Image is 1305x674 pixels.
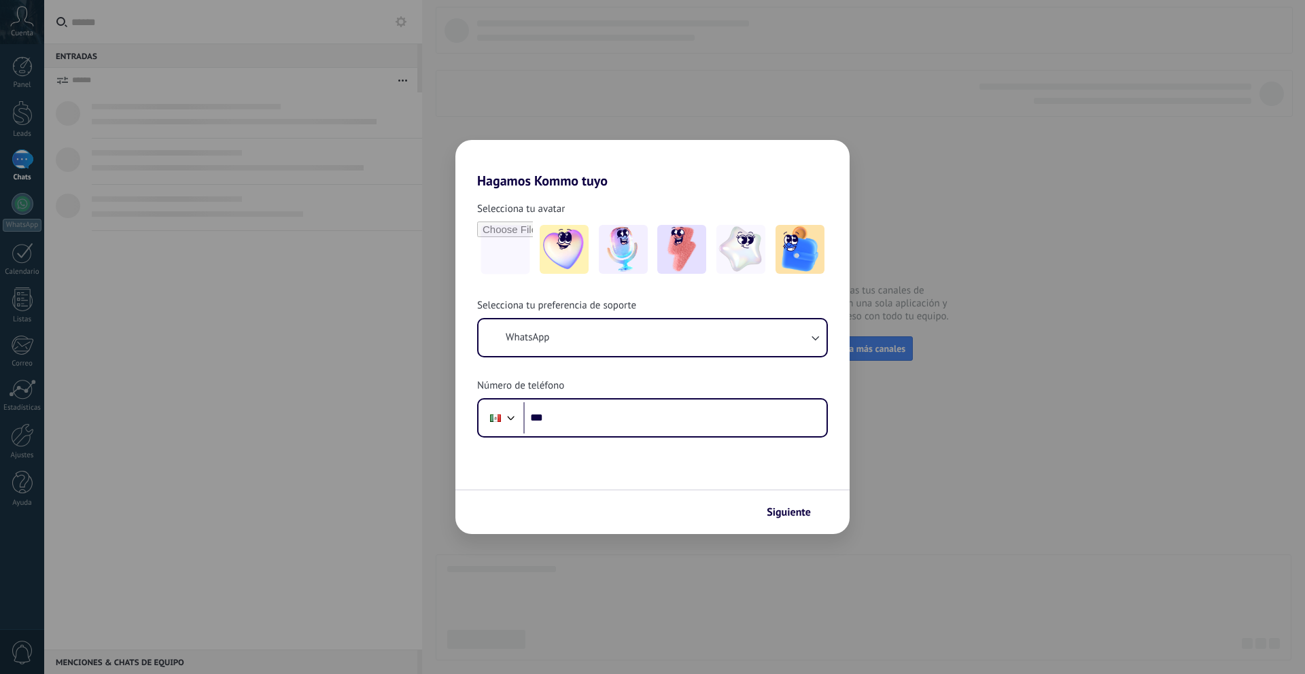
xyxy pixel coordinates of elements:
[716,225,765,274] img: -4.jpeg
[767,508,811,517] span: Siguiente
[506,331,549,344] span: WhatsApp
[477,299,636,313] span: Selecciona tu preferencia de soporte
[657,225,706,274] img: -3.jpeg
[599,225,648,274] img: -2.jpeg
[540,225,589,274] img: -1.jpeg
[776,225,824,274] img: -5.jpeg
[761,501,829,524] button: Siguiente
[478,319,826,356] button: WhatsApp
[477,202,565,216] span: Selecciona tu avatar
[455,140,850,189] h2: Hagamos Kommo tuyo
[477,379,564,393] span: Número de teléfono
[483,404,508,432] div: Mexico: + 52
